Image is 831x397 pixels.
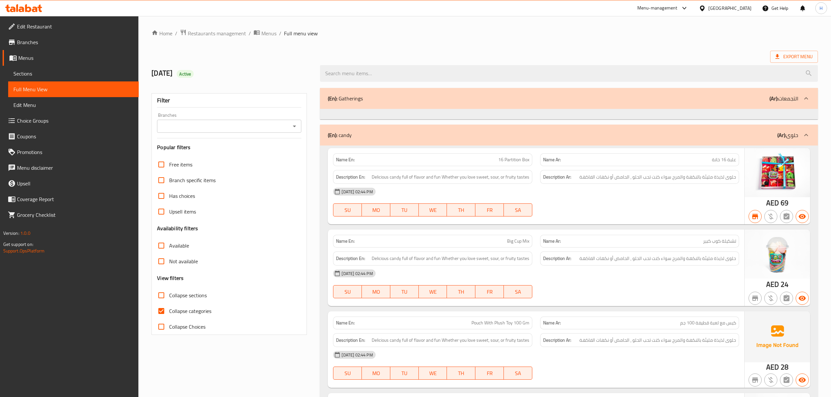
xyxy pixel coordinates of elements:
[708,5,751,12] div: [GEOGRAPHIC_DATA]
[764,210,777,223] button: Purchased item
[637,4,678,12] div: Menu-management
[328,95,363,102] p: Gatherings
[393,369,416,378] span: TU
[8,81,139,97] a: Full Menu View
[177,70,194,78] div: Active
[543,173,571,181] strong: Description Ar:
[766,361,779,373] span: AED
[13,70,133,78] span: Sections
[17,38,133,46] span: Branches
[781,361,788,373] span: 28
[157,274,184,282] h3: View filters
[749,373,762,387] button: Not branch specific item
[157,94,301,108] div: Filter
[579,336,736,344] span: حلوى لذيذة مليئة بالنكهة والمرح سواء كنت تحب الحلو , الحامض أو نكهات الفاكهة
[393,287,416,297] span: TU
[362,203,390,216] button: MO
[336,205,359,215] span: SU
[745,311,810,362] img: Ae5nvW7+0k+MAAAAAElFTkSuQmCC
[17,132,133,140] span: Coupons
[320,125,818,146] div: (En): candy(Ar):حلوى
[506,369,530,378] span: SA
[770,51,818,63] span: Export Menu
[333,285,362,298] button: SU
[475,367,504,380] button: FR
[475,203,504,216] button: FR
[579,254,736,263] span: حلوى لذيذة مليئة بالنكهة والمرح سواء كنت تحب الحلو , الحامض أو نكهات الفاكهة
[3,176,139,191] a: Upsell
[764,373,777,387] button: Purchased item
[390,203,419,216] button: TU
[471,319,529,326] span: Pouch With Plush Toy 100 Gm
[17,211,133,219] span: Grocery Checklist
[261,29,276,37] span: Menus
[362,367,390,380] button: MO
[320,88,818,109] div: (En): Gatherings(Ar):التجمعات
[151,68,312,78] h2: [DATE]
[328,94,337,103] b: (En):
[447,203,475,216] button: TH
[3,113,139,129] a: Choice Groups
[169,307,211,315] span: Collapse categories
[17,23,133,30] span: Edit Restaurant
[796,373,809,387] button: Available
[3,240,33,249] span: Get support on:
[506,287,530,297] span: SA
[169,257,198,265] span: Not available
[339,352,375,358] span: [DATE] 02:44 PM
[3,34,139,50] a: Branches
[18,54,133,62] span: Menus
[364,205,388,215] span: MO
[3,19,139,34] a: Edit Restaurant
[780,373,793,387] button: Not has choices
[336,319,355,326] strong: Name En:
[17,180,133,187] span: Upsell
[333,203,362,216] button: SU
[712,156,736,163] span: علبة 16 خانة
[362,285,390,298] button: MO
[249,29,251,37] li: /
[419,285,447,298] button: WE
[3,229,19,237] span: Version:
[777,131,798,139] p: حلوى
[169,208,196,216] span: Upsell items
[333,367,362,380] button: SU
[543,254,571,263] strong: Description Ar:
[447,285,475,298] button: TH
[339,189,375,195] span: [DATE] 02:44 PM
[504,367,532,380] button: SA
[780,292,793,305] button: Not has choices
[284,29,318,37] span: Full menu view
[17,195,133,203] span: Coverage Report
[447,367,475,380] button: TH
[290,122,299,131] button: Open
[336,238,355,245] strong: Name En:
[336,369,359,378] span: SU
[180,29,246,38] a: Restaurants management
[543,156,561,163] strong: Name Ar:
[320,109,818,119] div: (En): Gatherings(Ar):التجمعات
[393,205,416,215] span: TU
[478,205,501,215] span: FR
[169,176,216,184] span: Branch specific items
[279,29,281,37] li: /
[169,161,192,168] span: Free items
[543,319,561,326] strong: Name Ar:
[169,323,205,331] span: Collapse Choices
[475,285,504,298] button: FR
[188,29,246,37] span: Restaurants management
[175,29,177,37] li: /
[169,192,195,200] span: Has choices
[419,203,447,216] button: WE
[450,205,473,215] span: TH
[372,254,529,263] span: Delicious candy full of flavor and fun Whether you love sweet, sour, or fruity tastes
[820,5,822,12] span: H
[169,291,207,299] span: Collapse sections
[339,270,375,277] span: [DATE] 02:44 PM
[764,292,777,305] button: Purchased item
[766,278,779,291] span: AED
[777,130,786,140] b: (Ar):
[3,160,139,176] a: Menu disclaimer
[506,205,530,215] span: SA
[13,101,133,109] span: Edit Menu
